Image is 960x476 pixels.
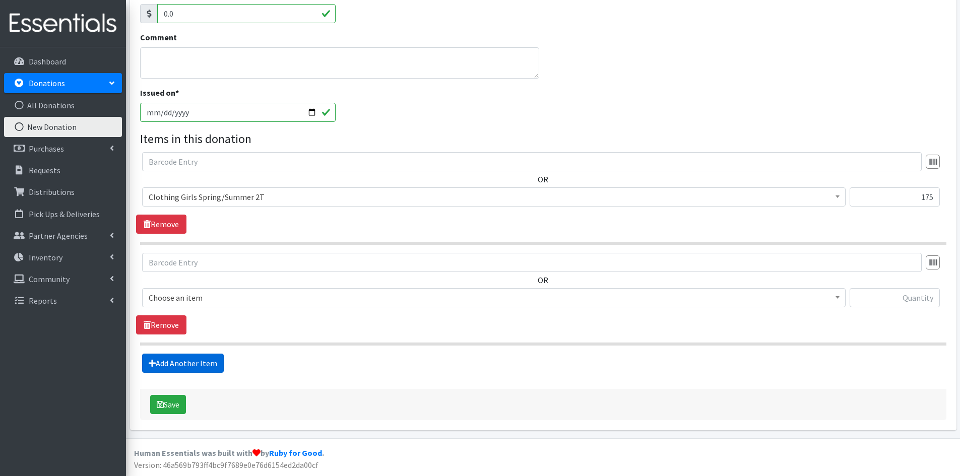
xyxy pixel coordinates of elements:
p: Distributions [29,187,75,197]
label: OR [538,274,548,286]
a: All Donations [4,95,122,115]
p: Donations [29,78,65,88]
p: Inventory [29,252,62,262]
a: New Donation [4,117,122,137]
a: Ruby for Good [269,448,322,458]
input: Quantity [850,288,940,307]
span: Clothing Girls Spring/Summer 2T [149,190,839,204]
a: Inventory [4,247,122,267]
a: Community [4,269,122,289]
abbr: required [175,88,179,98]
legend: Items in this donation [140,130,946,148]
span: Choose an item [149,291,839,305]
a: Dashboard [4,51,122,72]
span: Clothing Girls Spring/Summer 2T [142,187,846,207]
p: Purchases [29,144,64,154]
span: Version: 46a569b793ff4bc9f7689e0e76d6154ed2da00cf [134,460,318,470]
a: Remove [136,215,186,234]
span: Choose an item [142,288,846,307]
p: Pick Ups & Deliveries [29,209,100,219]
img: HumanEssentials [4,7,122,40]
a: Add Another Item [142,354,224,373]
p: Partner Agencies [29,231,88,241]
a: Partner Agencies [4,226,122,246]
p: Reports [29,296,57,306]
a: Donations [4,73,122,93]
a: Requests [4,160,122,180]
input: Quantity [850,187,940,207]
a: Reports [4,291,122,311]
p: Requests [29,165,60,175]
input: Barcode Entry [142,152,922,171]
a: Purchases [4,139,122,159]
strong: Human Essentials was built with by . [134,448,324,458]
p: Community [29,274,70,284]
label: Comment [140,31,177,43]
input: Barcode Entry [142,253,922,272]
p: Dashboard [29,56,66,66]
button: Save [150,395,186,414]
a: Pick Ups & Deliveries [4,204,122,224]
label: OR [538,173,548,185]
a: Remove [136,315,186,334]
a: Distributions [4,182,122,202]
label: Issued on [140,87,179,99]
